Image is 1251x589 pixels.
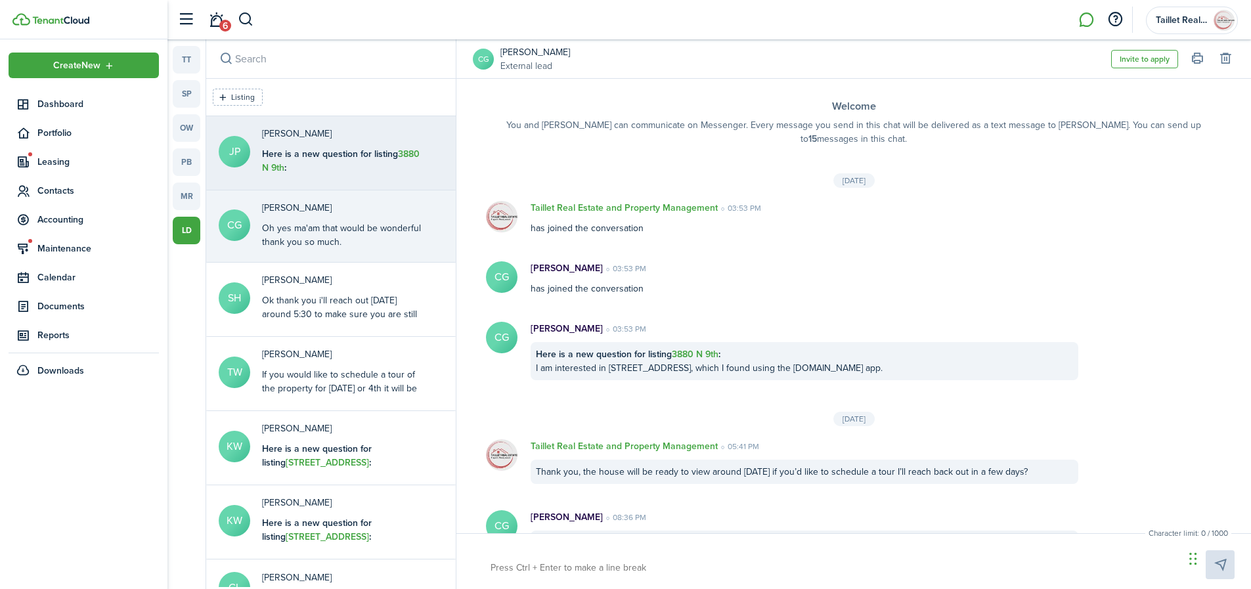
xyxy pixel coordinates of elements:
[32,16,89,24] img: TenantCloud
[238,9,254,31] button: Search
[9,322,159,348] a: Reports
[833,173,875,188] div: [DATE]
[603,323,646,335] time: 03:53 PM
[219,505,250,536] avatar-text: KW
[718,441,759,452] time: 05:41 PM
[531,342,1078,380] div: I am interested in [STREET_ADDRESS], which I found using the [DOMAIN_NAME] app.
[603,263,646,274] time: 03:53 PM
[262,516,372,544] b: Here is a new question for listing :
[173,7,198,32] button: Open sidebar
[262,147,426,188] div: I am interested in [STREET_ADDRESS]
[531,261,603,275] p: [PERSON_NAME]
[219,20,231,32] span: 6
[483,98,1225,115] h3: Welcome
[262,422,426,435] p: Kathrine west
[486,261,517,293] avatar-text: CG
[500,45,570,59] a: [PERSON_NAME]
[500,59,570,73] a: External lead
[204,3,229,37] a: Notifications
[262,571,332,584] p: Cecelia Lavender
[173,46,200,74] a: tt
[262,442,372,469] b: Here is a new question for listing :
[1188,50,1206,68] button: Print
[486,439,517,471] img: Taillet Real Estate and Property Management
[219,136,250,167] avatar-text: JP
[1145,527,1231,539] small: Character limit: 0 / 1000
[37,213,159,227] span: Accounting
[206,39,456,78] input: search
[219,357,250,388] avatar-text: TW
[486,510,517,542] avatar-text: CG
[262,201,426,215] p: Crystal Gonzales
[531,201,718,215] p: Taillet Real Estate and Property Management
[1111,50,1178,68] button: Invite to apply
[37,242,159,255] span: Maintenance
[1189,539,1197,578] div: Drag
[37,126,159,140] span: Portfolio
[262,368,426,409] div: If you would like to schedule a tour of the property for [DATE] or 4th it will be ready to view b...
[531,460,1078,484] div: Thank you, the house will be ready to view around [DATE] if you’d like to schedule a tour I’ll re...
[486,322,517,353] avatar-text: CG
[9,91,159,117] a: Dashboard
[517,261,1091,295] div: has joined the conversation
[603,512,646,523] time: 08:36 PM
[531,510,603,524] p: [PERSON_NAME]
[37,184,159,198] span: Contacts
[1156,16,1208,25] span: Taillet Real Estate and Property Management
[1214,10,1235,31] img: Taillet Real Estate and Property Management
[173,114,200,142] a: ow
[517,201,1091,235] div: has joined the conversation
[1146,7,1238,34] button: Open menu
[37,155,159,169] span: Leasing
[531,322,603,336] p: [PERSON_NAME]
[473,49,494,70] a: CG
[262,221,426,249] div: Oh yes ma'am that would be wonderful thank you so much.
[217,50,235,68] button: Search
[531,531,1078,555] div: Oh yes ma'am that would be wonderful thank you so much.
[1104,9,1126,31] button: Open resource center
[262,347,426,361] p: tiffney Warnell
[262,442,426,525] div: I am interested in [STREET_ADDRESS] I'm interested in scheduling a tour for this property. I'm av...
[483,118,1225,146] p: You and [PERSON_NAME] can communicate on Messenger. Every message you send in this chat will be d...
[262,516,426,585] div: It’s this property still available for rent? If so could you please contact me at [PHONE_NUMBER]....
[531,439,718,453] p: Taillet Real Estate and Property Management
[37,364,84,378] span: Downloads
[1185,526,1251,589] iframe: Chat Widget
[12,13,30,26] img: TenantCloud
[262,294,426,335] div: Ok thank you i'll reach out [DATE] around 5:30 to make sure you are still on schedule to meet
[231,91,255,103] filter-tag-label: Listing
[672,347,718,361] a: 3880 N 9th
[808,132,817,146] b: 15
[1216,50,1235,68] button: Delete
[173,217,200,244] a: ld
[37,271,159,284] span: Calendar
[213,89,263,106] filter-tag: Open filter
[219,431,250,462] avatar-text: KW
[536,347,720,361] b: Here is a new question for listing :
[37,299,159,313] span: Documents
[262,496,426,510] p: Kathrine west
[173,80,200,108] a: sp
[718,202,761,214] time: 03:53 PM
[37,97,159,111] span: Dashboard
[262,127,426,141] p: Jose Patino
[262,273,426,287] p: Samantha Hix
[53,61,100,70] span: Create New
[219,282,250,314] avatar-text: SH
[173,148,200,176] a: pb
[173,183,200,210] a: mr
[486,201,517,232] img: Taillet Real Estate and Property Management
[37,328,159,342] span: Reports
[833,412,875,426] div: [DATE]
[219,209,250,241] avatar-text: CG
[9,53,159,78] button: Open menu
[262,147,420,175] b: Here is a new question for listing :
